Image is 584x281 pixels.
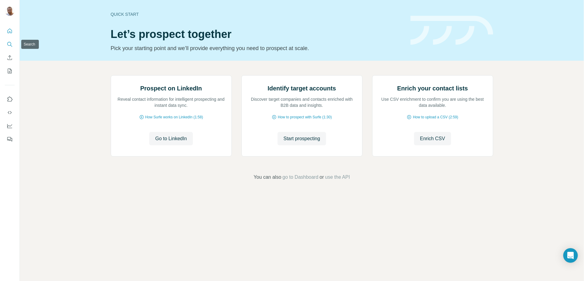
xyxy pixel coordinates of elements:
[111,44,403,52] p: Pick your starting point and we’ll provide everything you need to prospect at scale.
[5,66,15,76] button: My lists
[254,174,281,181] span: You can also
[140,84,202,93] h2: Prospect on LinkedIn
[117,96,225,108] p: Reveal contact information for intelligent prospecting and instant data sync.
[5,120,15,131] button: Dashboard
[5,39,15,50] button: Search
[145,114,203,120] span: How Surfe works on LinkedIn (1:58)
[414,132,451,145] button: Enrich CSV
[410,16,493,45] img: banner
[420,135,445,142] span: Enrich CSV
[268,84,336,93] h2: Identify target accounts
[5,6,15,16] img: Avatar
[563,248,578,263] div: Open Intercom Messenger
[413,114,458,120] span: How to upload a CSV (2:59)
[278,114,332,120] span: How to prospect with Surfe (1:30)
[325,174,350,181] button: use the API
[5,25,15,36] button: Quick start
[320,174,324,181] span: or
[278,132,326,145] button: Start prospecting
[284,135,320,142] span: Start prospecting
[282,174,318,181] button: go to Dashboard
[111,11,403,17] div: Quick start
[111,28,403,40] h1: Let’s prospect together
[149,132,193,145] button: Go to LinkedIn
[155,135,187,142] span: Go to LinkedIn
[248,96,356,108] p: Discover target companies and contacts enriched with B2B data and insights.
[5,52,15,63] button: Enrich CSV
[5,134,15,145] button: Feedback
[5,94,15,105] button: Use Surfe on LinkedIn
[379,96,487,108] p: Use CSV enrichment to confirm you are using the best data available.
[397,84,468,93] h2: Enrich your contact lists
[5,107,15,118] button: Use Surfe API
